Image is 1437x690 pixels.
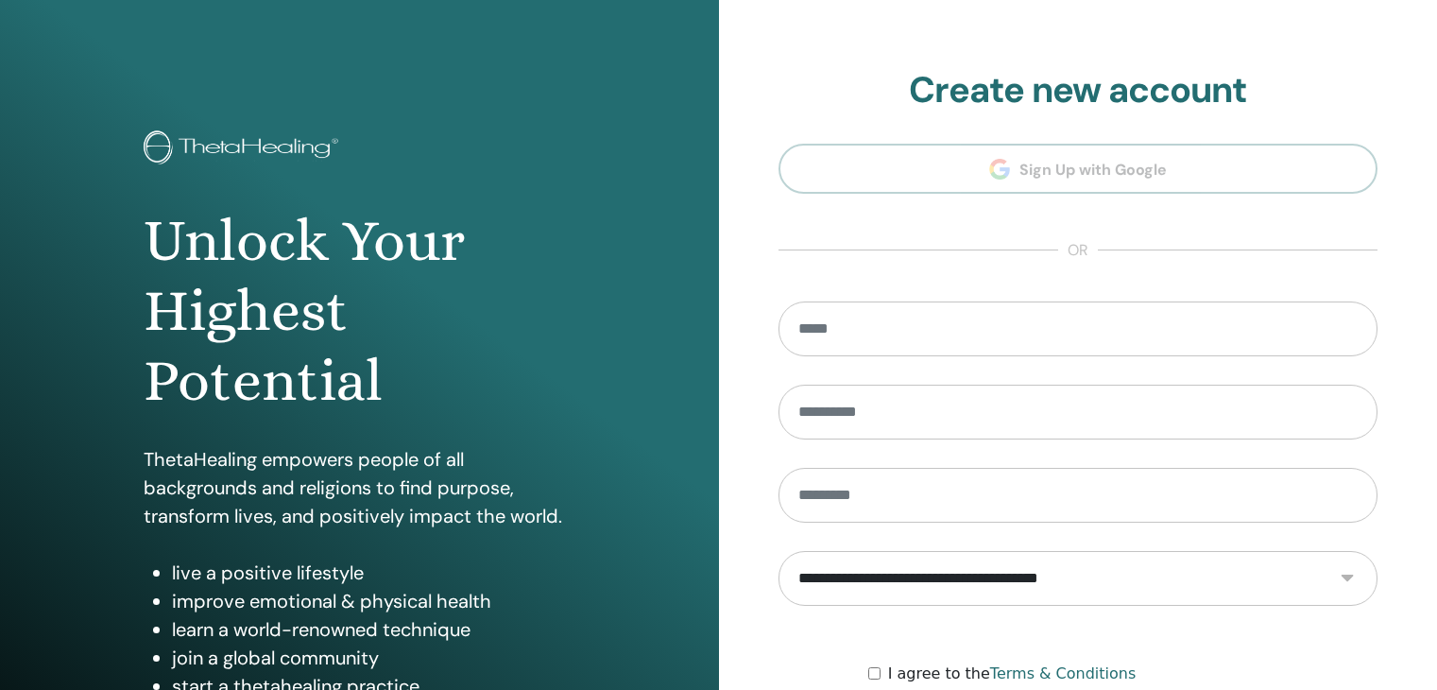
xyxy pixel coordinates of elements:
[1058,239,1098,262] span: or
[172,587,575,615] li: improve emotional & physical health
[172,559,575,587] li: live a positive lifestyle
[144,206,575,417] h1: Unlock Your Highest Potential
[172,615,575,644] li: learn a world-renowned technique
[990,664,1136,682] a: Terms & Conditions
[172,644,575,672] li: join a global community
[144,445,575,530] p: ThetaHealing empowers people of all backgrounds and religions to find purpose, transform lives, a...
[888,663,1137,685] label: I agree to the
[778,69,1378,112] h2: Create new account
